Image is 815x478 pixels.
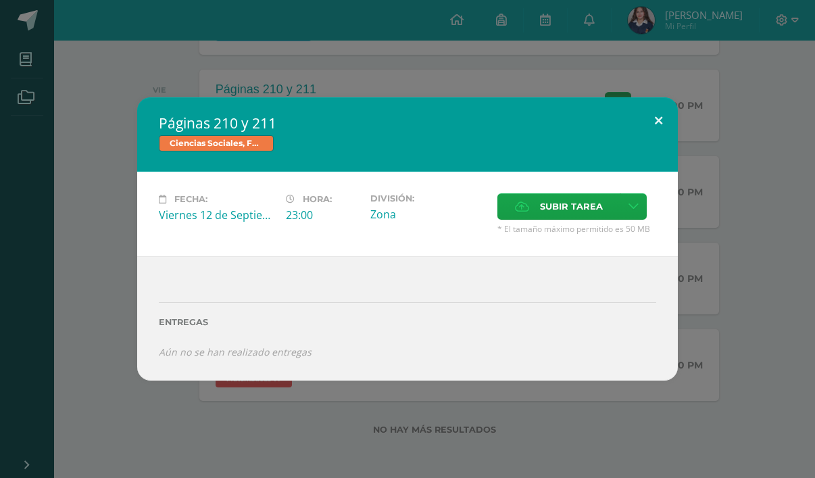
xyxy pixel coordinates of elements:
button: Close (Esc) [639,97,678,143]
span: Subir tarea [540,194,603,219]
div: 23:00 [286,208,360,222]
div: Zona [370,207,487,222]
span: Ciencias Sociales, Formación Ciudadana e Interculturalidad [159,135,274,151]
span: Hora: [303,194,332,204]
div: Viernes 12 de Septiembre [159,208,275,222]
span: * El tamaño máximo permitido es 50 MB [497,223,656,235]
i: Aún no se han realizado entregas [159,345,312,358]
label: Entregas [159,317,656,327]
label: División: [370,193,487,204]
span: Fecha: [174,194,207,204]
h2: Páginas 210 y 211 [159,114,656,133]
